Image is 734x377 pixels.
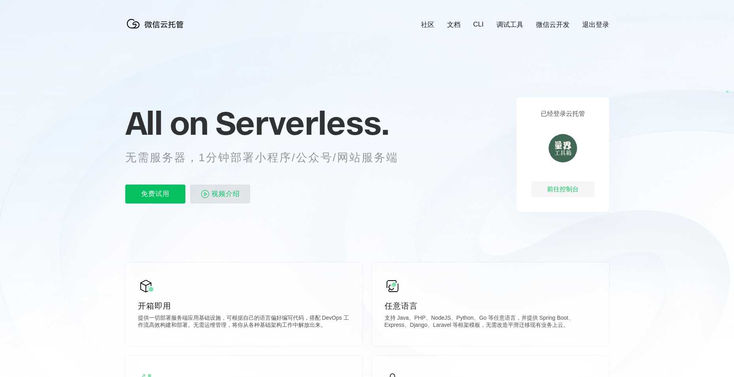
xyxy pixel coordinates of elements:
img: 微信云托管 [125,16,189,32]
a: 退出登录 [582,20,609,29]
p: 免费试用 [125,185,185,204]
p: 开箱即用 [138,300,350,311]
a: 文档 [447,20,460,29]
a: 调试工具 [496,20,523,29]
p: 无需服务器，1分钟部署小程序/公众号/网站服务端 [125,150,413,166]
a: CLI [473,21,483,28]
span: Serverless. [215,103,389,143]
a: 微信云托管 [125,26,189,33]
a: 社区 [421,20,434,29]
img: video_play.svg [200,189,210,199]
p: 任意语言 [385,300,596,311]
a: 微信云开发 [536,20,570,29]
p: 已经登录云托管 [541,110,585,118]
p: 支持 Java、PHP、NodeJS、Python、Go 等任意语言，并提供 Spring Boot、Express、Django、Laravel 等框架模板，无需改造平滑迁移现有业务上云。 [385,315,596,330]
span: All on [125,103,208,143]
div: 前往控制台 [531,181,594,197]
p: 提供一切部署服务端应用基础设施，可根据自己的语言偏好编写代码，搭配 DevOps 工作流高效构建和部署。无需运维管理，将你从各种基础架构工作中解放出来。 [138,315,350,330]
span: 视频介绍 [211,185,240,204]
